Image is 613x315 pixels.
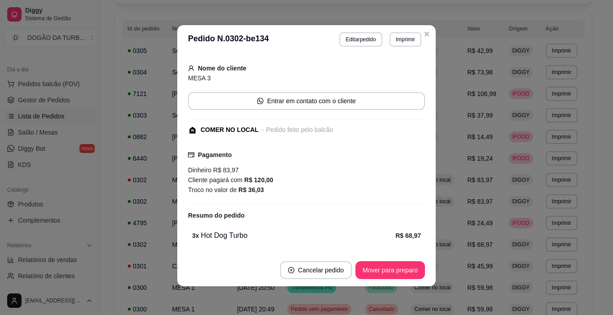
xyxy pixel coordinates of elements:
span: Cliente pagará com [188,176,244,184]
button: Imprimir [390,32,421,47]
button: whats-appEntrar em contato com o cliente [188,92,425,110]
strong: Resumo do pedido [188,212,245,219]
button: close-circleCancelar pedido [280,261,352,279]
h3: Pedido N. 0302-be134 [188,32,269,47]
strong: Pagamento [198,151,232,158]
div: - Pedido feito pelo balcão [262,125,333,135]
strong: R$ 120,00 [244,176,273,184]
strong: Nome do cliente [198,65,246,72]
button: Close [420,27,434,41]
div: COMER NO LOCAL [201,125,258,135]
div: Hot Dog Turbo [192,230,395,241]
span: MESA 3 [188,74,211,82]
button: Editarpedido [339,32,382,47]
strong: 3 x [192,232,199,239]
span: user [188,65,194,71]
strong: R$ 68,97 [395,232,421,239]
button: Mover para preparo [355,261,425,279]
strong: R$ 36,03 [238,186,264,193]
span: close-circle [288,267,294,273]
span: R$ 83,97 [211,166,239,174]
span: whats-app [257,98,263,104]
span: credit-card [188,152,194,158]
span: Dinheiro [188,166,211,174]
span: Troco no valor de [188,186,238,193]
